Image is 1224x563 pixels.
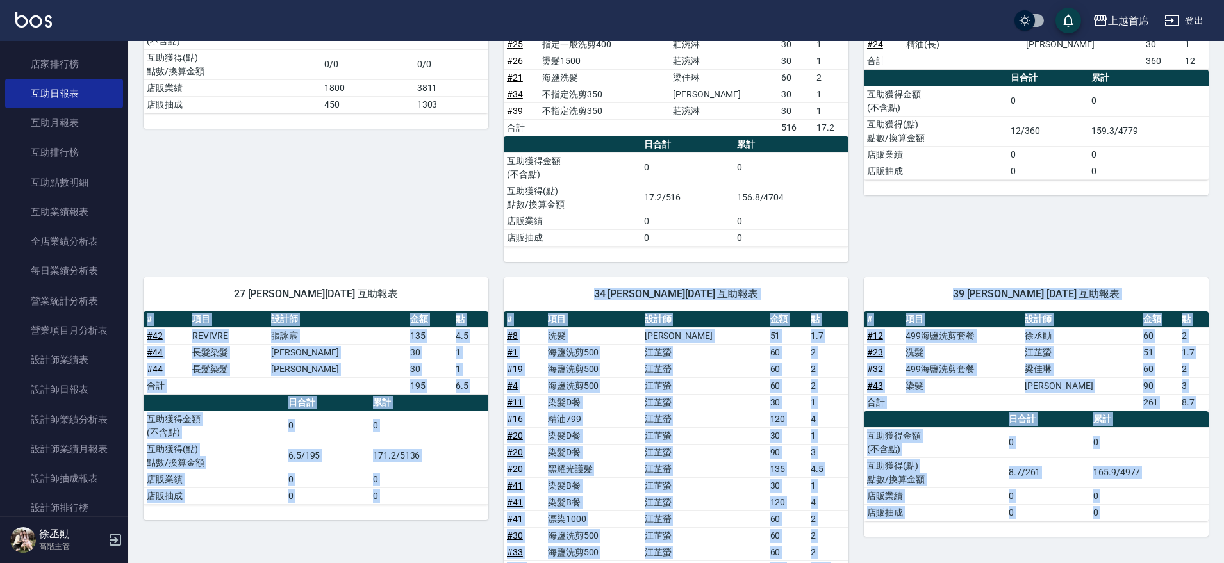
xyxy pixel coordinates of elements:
td: 135 [767,461,808,477]
td: 互助獲得(點) 點數/換算金額 [144,441,285,471]
span: 34 [PERSON_NAME][DATE] 互助報表 [519,288,833,300]
a: #19 [507,364,523,374]
td: 1 [813,102,848,119]
td: 1 [813,86,848,102]
a: 設計師日報表 [5,375,123,404]
table: a dense table [864,311,1209,411]
th: 金額 [1140,311,1179,328]
td: 0 [1005,427,1090,457]
td: 店販業績 [144,79,321,96]
td: 0 [1005,504,1090,521]
span: 39 [PERSON_NAME] [DATE] 互助報表 [879,288,1193,300]
td: 30 [778,102,813,119]
th: 累計 [370,395,488,411]
td: 60 [778,69,813,86]
a: 營業項目月分析表 [5,316,123,345]
td: 360 [1143,53,1182,69]
th: 日合計 [1007,70,1088,86]
td: 1 [807,427,848,444]
td: 海鹽洗剪500 [545,344,641,361]
td: 互助獲得(點) 點數/換算金額 [504,183,641,213]
td: 1 [452,344,488,361]
td: 店販抽成 [144,487,285,504]
td: 4.5 [807,461,848,477]
td: 120 [767,494,808,510]
td: 張詠宸 [268,327,407,344]
a: 營業統計分析表 [5,286,123,316]
td: 店販業績 [144,471,285,487]
td: 60 [767,344,808,361]
td: 0 [285,471,370,487]
a: #44 [147,364,163,374]
th: 項目 [902,311,1021,328]
a: #41 [507,514,523,524]
td: 1 [1182,36,1209,53]
td: 莊涴淋 [670,102,778,119]
td: 海鹽洗剪500 [545,361,641,377]
td: 合計 [864,394,902,411]
img: Person [10,527,36,553]
a: 設計師業績月報表 [5,434,123,464]
td: 長髮染髮 [189,361,268,377]
td: [PERSON_NAME] [1023,36,1143,53]
th: 金額 [767,311,808,328]
td: 徐丞勛 [1021,327,1139,344]
td: 海鹽洗剪500 [545,544,641,560]
button: 上越首席 [1088,8,1154,34]
td: REVIVRE [189,327,268,344]
td: 165.9/4977 [1090,457,1209,487]
td: 江芷螢 [641,477,767,494]
td: [PERSON_NAME] [268,361,407,377]
td: 30 [407,344,452,361]
td: 171.2/5136 [370,441,488,471]
td: 30 [407,361,452,377]
td: [PERSON_NAME] [268,344,407,361]
td: 江芷螢 [641,494,767,510]
td: 195 [407,377,452,394]
td: 6.5 [452,377,488,394]
img: Logo [15,12,52,28]
td: 互助獲得(點) 點數/換算金額 [864,457,1005,487]
th: 點 [1179,311,1209,328]
th: 設計師 [268,311,407,328]
td: 指定一般洗剪400 [539,36,670,53]
td: 漂染1000 [545,510,641,527]
td: 90 [767,444,808,461]
td: 8.7 [1179,394,1209,411]
a: 互助日報表 [5,79,123,108]
a: #26 [507,56,523,66]
a: #41 [507,497,523,507]
td: 黑耀光護髮 [545,461,641,477]
a: 每日業績分析表 [5,256,123,286]
td: 60 [767,544,808,560]
a: #34 [507,89,523,99]
td: 1.7 [1179,344,1209,361]
a: #21 [507,72,523,83]
td: 30 [778,36,813,53]
td: 江芷螢 [641,544,767,560]
td: 1 [807,477,848,494]
td: 2 [813,69,848,86]
a: #11 [507,397,523,407]
td: 精油799 [545,411,641,427]
th: # [504,311,545,328]
p: 高階主管 [39,541,104,552]
td: 染髮D餐 [545,427,641,444]
td: 0/0 [321,49,413,79]
td: 江芷螢 [641,394,767,411]
td: 店販業績 [504,213,641,229]
td: 店販抽成 [144,96,321,113]
td: 不指定洗剪350 [539,86,670,102]
td: 30 [767,477,808,494]
td: 0 [641,152,734,183]
td: 染髮D餐 [545,444,641,461]
th: 日合計 [1005,411,1090,428]
td: 0 [1090,427,1209,457]
td: 3811 [414,79,488,96]
td: 30 [778,86,813,102]
td: 海鹽洗剪500 [545,377,641,394]
td: 0/0 [414,49,488,79]
td: 海鹽洗髮 [539,69,670,86]
td: 店販抽成 [864,504,1005,521]
td: 60 [767,361,808,377]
